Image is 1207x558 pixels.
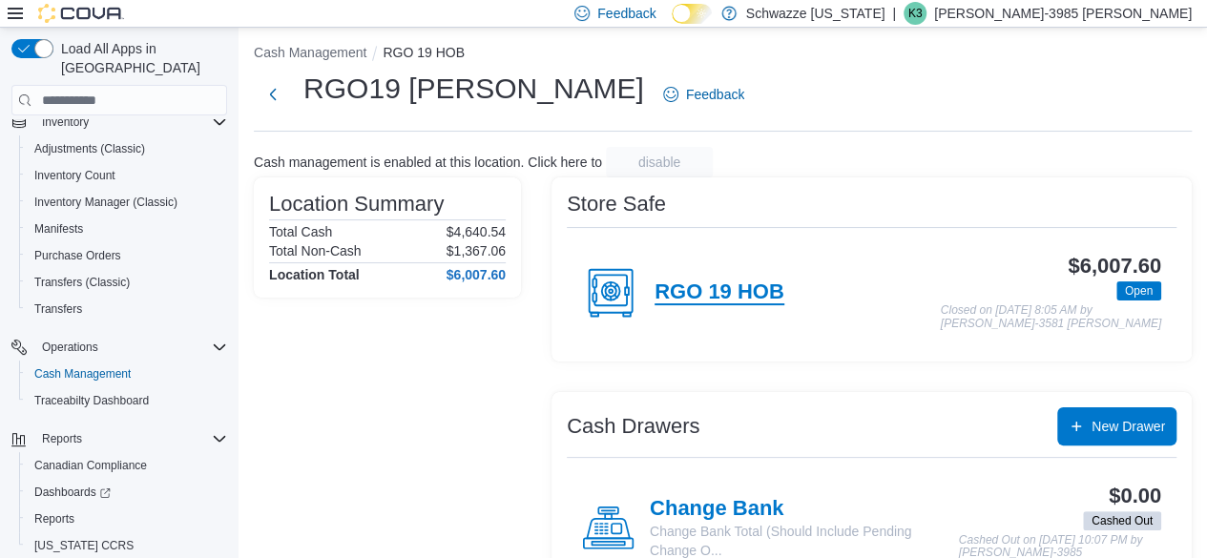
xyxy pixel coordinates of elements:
button: Operations [34,336,106,359]
span: Adjustments (Classic) [34,141,145,156]
p: $4,640.54 [447,224,506,239]
a: Inventory Count [27,164,123,187]
a: Dashboards [19,479,235,506]
img: Cova [38,4,124,23]
span: Inventory Count [34,168,115,183]
span: Cashed Out [1092,512,1153,529]
button: Canadian Compliance [19,452,235,479]
h3: $6,007.60 [1068,255,1161,278]
a: Transfers [27,298,90,320]
a: Manifests [27,217,91,240]
a: Dashboards [27,481,118,504]
span: Washington CCRS [27,534,227,557]
button: Inventory [34,111,96,134]
span: Inventory [34,111,227,134]
span: Adjustments (Classic) [27,137,227,160]
span: Transfers (Classic) [27,271,227,294]
a: [US_STATE] CCRS [27,534,141,557]
button: Adjustments (Classic) [19,135,235,162]
span: Dashboards [34,485,111,500]
span: Dark Mode [672,24,673,25]
a: Canadian Compliance [27,454,155,477]
p: | [892,2,896,25]
a: Feedback [656,75,752,114]
div: Kandice-3985 Marquez [904,2,926,25]
span: Operations [34,336,227,359]
h4: $6,007.60 [447,267,506,282]
span: Transfers [34,301,82,317]
span: Reports [27,507,227,530]
h6: Total Non-Cash [269,243,362,258]
span: Transfers [27,298,227,320]
span: Feedback [686,85,744,104]
h6: Total Cash [269,224,332,239]
button: disable [606,147,713,177]
h4: RGO 19 HOB [655,280,784,305]
span: disable [638,153,680,172]
span: Open [1116,281,1161,300]
button: Manifests [19,216,235,242]
h4: Location Total [269,267,360,282]
span: Inventory Manager (Classic) [27,191,227,214]
a: Inventory Manager (Classic) [27,191,185,214]
a: Reports [27,507,82,530]
h3: $0.00 [1109,485,1161,507]
span: Reports [42,431,82,446]
span: Purchase Orders [27,244,227,267]
span: Inventory [42,114,89,130]
span: Manifests [27,217,227,240]
span: Traceabilty Dashboard [34,393,149,408]
span: Purchase Orders [34,248,121,263]
span: Cash Management [34,366,131,382]
span: New Drawer [1092,417,1165,436]
p: $1,367.06 [447,243,506,258]
span: K3 [908,2,923,25]
button: Reports [34,427,90,450]
a: Purchase Orders [27,244,129,267]
button: Inventory [4,109,235,135]
h3: Store Safe [567,193,666,216]
input: Dark Mode [672,4,712,24]
p: Closed on [DATE] 8:05 AM by [PERSON_NAME]-3581 [PERSON_NAME] [941,304,1161,330]
span: Manifests [34,221,83,237]
p: Cash management is enabled at this location. Click here to [254,155,602,170]
button: Operations [4,334,235,361]
button: Next [254,75,292,114]
a: Transfers (Classic) [27,271,137,294]
h3: Location Summary [269,193,444,216]
span: Operations [42,340,98,355]
button: Traceabilty Dashboard [19,387,235,414]
button: RGO 19 HOB [383,45,465,60]
span: Cash Management [27,362,227,385]
a: Adjustments (Classic) [27,137,153,160]
h1: RGO19 [PERSON_NAME] [303,70,644,108]
span: Inventory Manager (Classic) [34,195,177,210]
button: Reports [4,425,235,452]
h4: Change Bank [650,497,959,522]
button: New Drawer [1057,407,1176,445]
nav: An example of EuiBreadcrumbs [254,43,1192,66]
span: Reports [34,511,74,527]
button: Cash Management [19,361,235,387]
button: Purchase Orders [19,242,235,269]
span: Cashed Out [1083,511,1161,530]
span: Traceabilty Dashboard [27,389,227,412]
button: Inventory Count [19,162,235,189]
a: Cash Management [27,362,138,385]
p: [PERSON_NAME]-3985 [PERSON_NAME] [934,2,1192,25]
span: Feedback [597,4,656,23]
span: [US_STATE] CCRS [34,538,134,553]
a: Traceabilty Dashboard [27,389,156,412]
span: Transfers (Classic) [34,275,130,290]
span: Canadian Compliance [27,454,227,477]
h3: Cash Drawers [567,415,699,438]
span: Reports [34,427,227,450]
span: Inventory Count [27,164,227,187]
span: Dashboards [27,481,227,504]
button: Reports [19,506,235,532]
button: Cash Management [254,45,366,60]
button: Inventory Manager (Classic) [19,189,235,216]
span: Load All Apps in [GEOGRAPHIC_DATA] [53,39,227,77]
button: Transfers [19,296,235,322]
button: Transfers (Classic) [19,269,235,296]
